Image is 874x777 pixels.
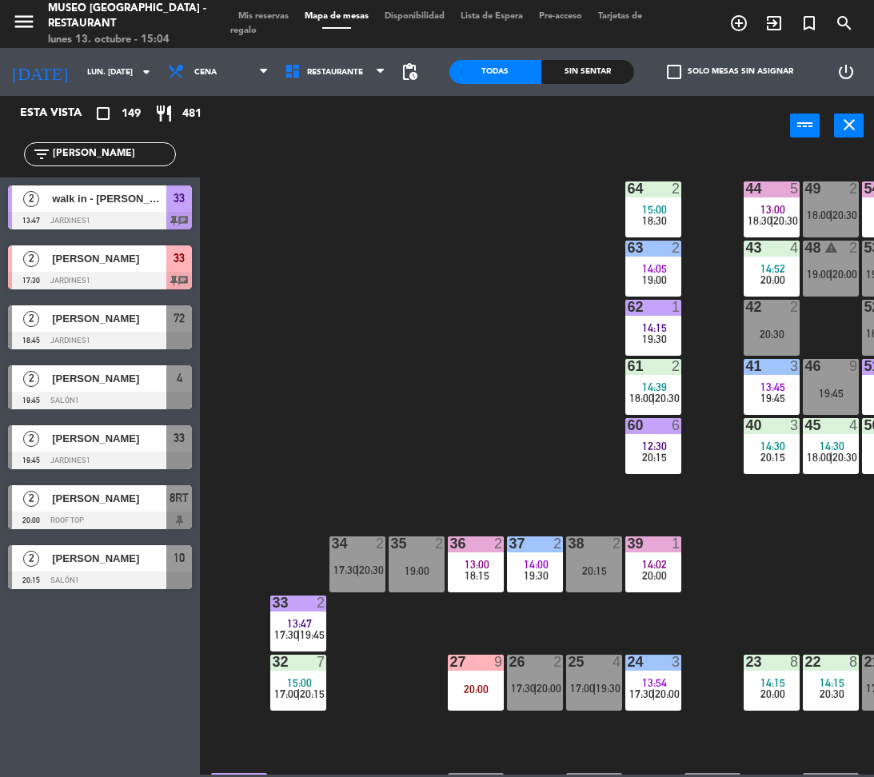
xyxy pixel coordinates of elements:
[48,32,206,48] div: lunes 13. octubre - 15:04
[629,392,654,404] span: 18:00
[12,10,36,34] i: menu
[835,14,854,33] i: search
[642,558,667,571] span: 14:02
[807,209,832,221] span: 18:00
[465,558,489,571] span: 13:00
[511,682,536,695] span: 17:30
[642,203,667,216] span: 15:00
[820,676,844,689] span: 14:15
[174,428,185,448] span: 33
[194,68,217,77] span: Cena
[672,418,681,432] div: 6
[359,564,384,576] span: 20:30
[317,655,326,669] div: 7
[642,569,667,582] span: 20:00
[836,62,856,82] i: power_settings_new
[800,14,819,33] i: turned_in_not
[52,430,166,447] span: [PERSON_NAME]
[667,65,681,79] span: check_box_outline_blank
[449,536,450,551] div: 36
[672,359,681,373] div: 2
[307,68,363,77] span: Restaurante
[849,655,859,669] div: 8
[642,321,667,334] span: 14:15
[849,181,859,196] div: 2
[745,300,746,314] div: 42
[174,189,185,208] span: 33
[272,655,273,669] div: 32
[642,214,667,227] span: 18:30
[566,565,622,576] div: 20:15
[230,12,297,21] span: Mis reservas
[807,268,832,281] span: 19:00
[790,114,820,137] button: power_input
[820,440,844,452] span: 14:30
[377,12,453,21] span: Disponibilidad
[272,596,273,610] div: 33
[745,418,746,432] div: 40
[832,209,857,221] span: 20:30
[376,536,385,551] div: 2
[51,145,175,163] input: Filtrar por nombre...
[287,676,312,689] span: 15:00
[32,145,51,164] i: filter_list
[653,687,656,700] span: |
[435,536,445,551] div: 2
[449,655,450,669] div: 27
[333,564,358,576] span: 17:30
[672,300,681,314] div: 1
[849,359,859,373] div: 9
[52,250,166,267] span: [PERSON_NAME]
[465,569,489,582] span: 18:15
[448,683,504,695] div: 20:00
[642,333,667,345] span: 19:30
[297,628,301,641] span: |
[790,655,800,669] div: 8
[23,551,39,567] span: 2
[449,60,542,84] div: Todas
[790,300,800,314] div: 2
[834,114,864,137] button: close
[796,115,815,134] i: power_input
[52,490,166,507] span: [PERSON_NAME]
[773,214,798,227] span: 20:30
[400,62,419,82] span: pending_actions
[824,241,838,254] i: warning
[760,451,785,464] span: 20:15
[642,440,667,452] span: 12:30
[596,682,621,695] span: 19:30
[524,558,549,571] span: 14:00
[357,564,360,576] span: |
[760,440,785,452] span: 14:30
[729,14,748,33] i: add_circle_outline
[613,655,622,669] div: 4
[864,241,864,255] div: 53
[771,214,774,227] span: |
[748,214,772,227] span: 18:30
[760,381,785,393] span: 13:45
[672,241,681,255] div: 2
[642,381,667,393] span: 14:39
[537,682,561,695] span: 20:00
[331,536,332,551] div: 34
[760,203,785,216] span: 13:00
[300,628,325,641] span: 19:45
[174,249,185,268] span: 33
[389,565,445,576] div: 19:00
[830,268,833,281] span: |
[804,655,805,669] div: 22
[790,359,800,373] div: 3
[297,12,377,21] span: Mapa de mesas
[655,687,680,700] span: 20:00
[864,655,864,669] div: 21
[23,191,39,207] span: 2
[760,687,785,700] span: 20:00
[832,268,857,281] span: 20:00
[8,104,115,123] div: Esta vista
